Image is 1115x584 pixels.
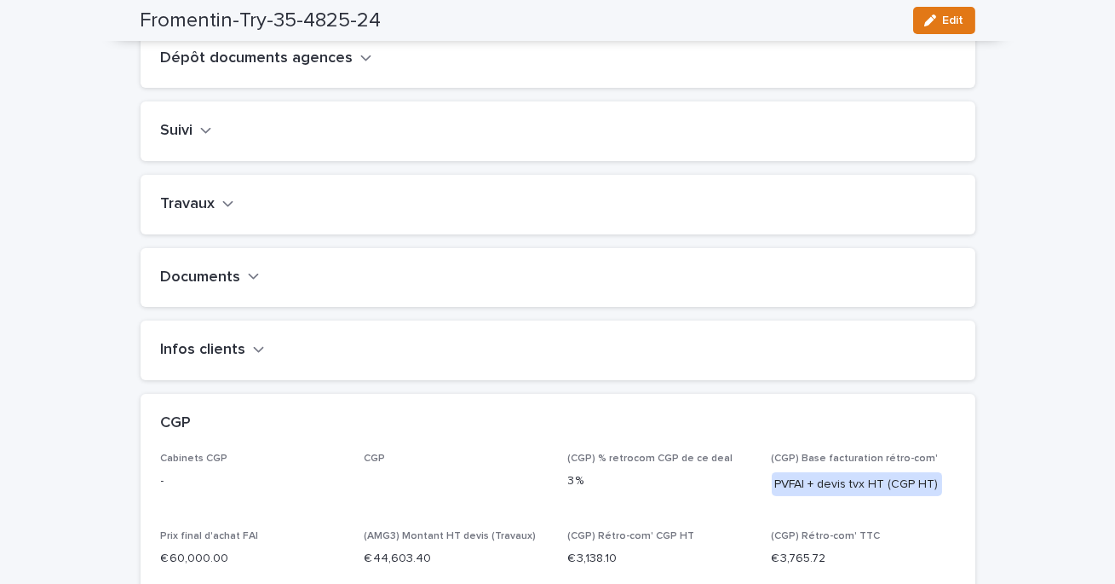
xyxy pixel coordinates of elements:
h2: Infos clients [161,341,246,360]
h2: Documents [161,269,241,287]
button: Infos clients [161,341,265,360]
p: 3 % [568,472,751,490]
span: (CGP) Base facturation rétro-com' [772,454,939,464]
h2: Dépôt documents agences [161,49,353,68]
p: € 3,765.72 [772,550,955,568]
button: Documents [161,269,260,287]
button: Suivi [161,122,212,141]
span: (CGP) Rétro-com' TTC [772,531,881,541]
p: € 44,603.40 [365,550,548,568]
h2: Suivi [161,122,193,141]
h2: CGP [161,414,192,433]
p: - [161,472,344,490]
button: Edit [913,7,975,34]
div: PVFAI + devis tvx HT (CGP HT) [772,472,942,497]
span: (AMG3) Montant HT devis (Travaux) [365,531,537,541]
p: € 60,000.00 [161,550,344,568]
span: (CGP) Rétro-com' CGP HT [568,531,695,541]
span: Cabinets CGP [161,454,228,464]
button: Travaux [161,195,234,214]
button: Dépôt documents agences [161,49,372,68]
p: € 3,138.10 [568,550,751,568]
h2: Fromentin-Try-35-4825-24 [141,9,382,33]
h2: Travaux [161,195,216,214]
span: CGP [365,454,386,464]
span: Prix final d'achat FAI [161,531,259,541]
span: Edit [943,14,964,26]
span: (CGP) % retrocom CGP de ce deal [568,454,733,464]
